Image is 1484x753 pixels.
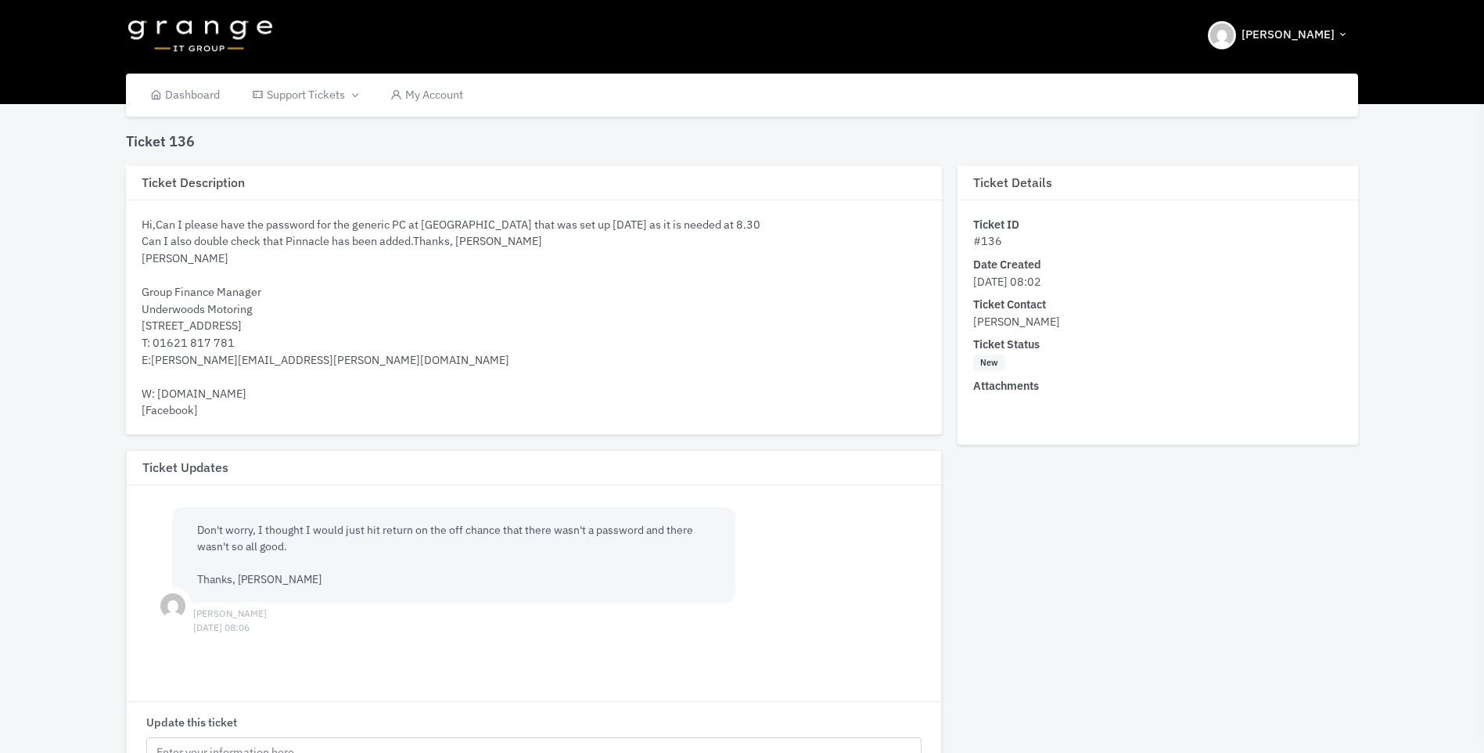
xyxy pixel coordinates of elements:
[1198,8,1358,63] button: [PERSON_NAME]
[134,74,236,117] a: Dashboard
[142,216,927,436] div: Hi,Can I please have the password for the generic PC at [GEOGRAPHIC_DATA] that was set up [DATE] ...
[973,274,1041,289] span: [DATE] 08:02
[193,607,267,621] span: [PERSON_NAME] [DATE] 08:06
[146,714,237,731] label: Update this ticket
[973,233,1002,248] span: #136
[1208,21,1236,49] img: Header Avatar
[197,523,693,586] span: Don't worry, I thought I would just hit return on the off chance that there wasn't a password and...
[374,74,480,117] a: My Account
[142,402,198,434] : [Facebook]
[126,166,943,200] h3: Ticket Description
[973,314,1060,329] span: [PERSON_NAME]
[973,355,1004,372] span: New
[142,368,927,435] div: W: [DOMAIN_NAME]
[973,377,1342,395] dt: Attachments
[973,336,1342,353] dt: Ticket Status
[1241,26,1335,44] span: [PERSON_NAME]
[973,256,1342,273] dt: Date Created
[973,296,1342,313] dt: Ticket Contact
[235,74,373,117] a: Support Tickets
[126,133,195,150] h4: Ticket 136
[958,166,1358,200] h3: Ticket Details
[973,216,1342,233] dt: Ticket ID
[127,451,942,485] h3: Ticket Updates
